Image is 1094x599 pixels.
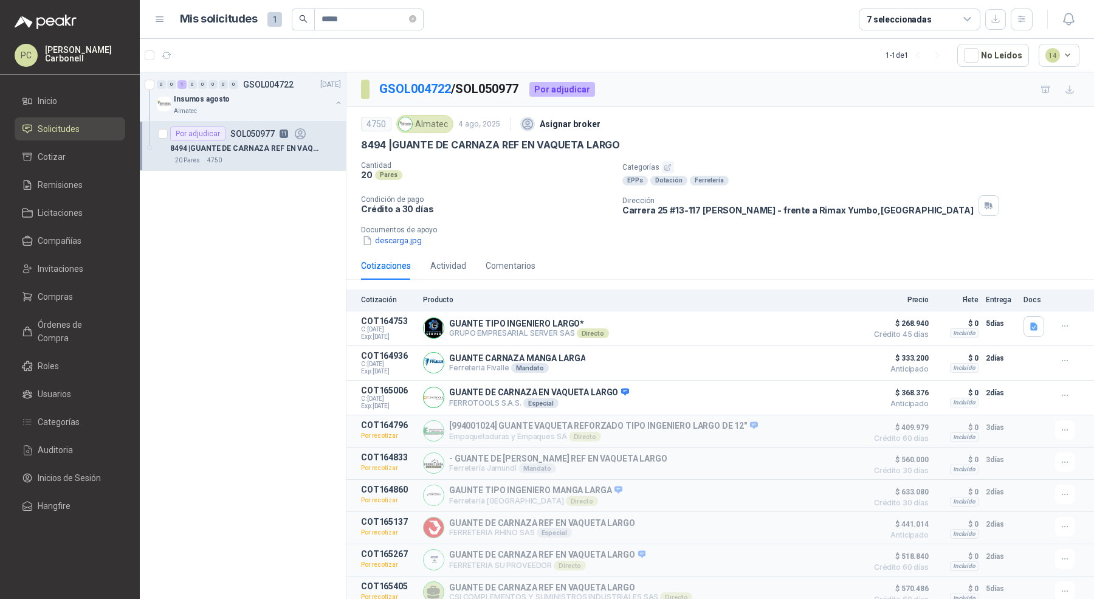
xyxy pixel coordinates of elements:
h1: Mis solicitudes [180,10,258,28]
p: COT164796 [361,420,416,430]
p: Categorías [622,161,1089,173]
span: Invitaciones [38,262,83,275]
p: GSOL004722 [243,80,294,89]
p: 2 días [986,351,1016,365]
p: $ 0 [936,452,979,467]
span: Anticipado [868,365,929,373]
p: 4750 [207,156,222,165]
div: Directo [569,432,601,441]
a: Auditoria [15,438,125,462]
p: Ferretería [GEOGRAPHIC_DATA] [449,496,622,506]
div: Actividad [430,259,466,272]
p: GAUNTE TIPO INGENIERO MANGA LARGA [449,485,622,496]
span: Compañías [38,234,81,248]
a: Solicitudes [15,117,125,140]
span: Inicio [38,94,57,108]
p: Flete [936,296,979,304]
img: Company Logo [424,485,444,505]
p: COT164860 [361,485,416,494]
p: [PERSON_NAME] Carbonell [45,46,125,63]
a: Categorías [15,410,125,434]
p: [994001024] GUANTE VAQUETA REFORZADO TIPO INGENIERO LARGO DE 12" [449,421,758,432]
div: Incluido [950,398,979,407]
a: Roles [15,355,125,378]
div: Directo [566,496,598,506]
a: Invitaciones [15,257,125,280]
p: $ 0 [936,351,979,365]
span: $ 633.080 [868,485,929,499]
p: Cotización [361,296,416,304]
p: Por recotizar [361,527,416,539]
span: Inicios de Sesión [38,471,101,485]
img: Company Logo [399,117,412,131]
div: 7 seleccionadas [867,13,932,26]
p: COT164936 [361,351,416,361]
a: Compras [15,285,125,308]
p: 8494 | GUANTE DE CARNAZA REF EN VAQUETA LARGO [170,143,322,154]
img: Company Logo [157,97,171,111]
p: COT165267 [361,549,416,559]
a: Cotizar [15,145,125,168]
p: 2 días [986,517,1016,531]
a: Licitaciones [15,201,125,224]
p: Producto [423,296,861,304]
p: Ferretería Jamundí [449,463,667,473]
div: 1 [177,80,187,89]
span: Exp: [DATE] [361,368,416,375]
div: Almatec [396,115,453,133]
span: Licitaciones [38,206,83,220]
p: COT165405 [361,581,416,591]
p: GUANTE DE CARNAZA EN VAQUETA LARGO [449,387,629,398]
p: Crédito a 30 días [361,204,613,214]
div: Incluido [950,497,979,507]
span: close-circle [409,13,416,25]
span: Roles [38,359,59,373]
span: $ 368.376 [868,386,929,400]
a: Hangfire [15,494,125,518]
p: Empaquetaduras y Empaques SA [449,432,758,441]
div: Incluido [950,529,979,539]
p: GUANTE TIPO INGENIERO LARGO* [449,319,609,328]
img: Company Logo [424,353,444,373]
a: Inicio [15,89,125,113]
div: 0 [208,80,218,89]
p: 3 días [986,420,1016,435]
p: GUANTE DE CARNAZA REF EN VAQUETA LARGO [449,550,645,561]
div: Pares [375,170,402,180]
div: Cotizaciones [361,259,411,272]
span: $ 268.940 [868,316,929,331]
span: Órdenes de Compra [38,318,114,345]
p: $ 0 [936,386,979,400]
p: 11 [280,130,288,138]
div: Mandato [511,363,549,373]
span: $ 560.000 [868,452,929,467]
p: 8494 | GUANTE DE CARNAZA REF EN VAQUETA LARGO [361,139,620,151]
p: Carrera 25 #13-117 [PERSON_NAME] - frente a Rimax Yumbo , [GEOGRAPHIC_DATA] [622,205,974,215]
a: Compañías [15,229,125,252]
img: Company Logo [424,453,444,473]
p: Precio [868,296,929,304]
span: $ 518.840 [868,549,929,564]
img: Company Logo [424,518,444,538]
img: Company Logo [424,550,444,570]
a: Usuarios [15,383,125,406]
span: Usuarios [38,387,71,401]
div: Incluido [950,432,979,442]
span: Remisiones [38,178,83,192]
span: Auditoria [38,443,73,457]
span: Exp: [DATE] [361,333,416,341]
p: 2 días [986,485,1016,499]
div: 0 [188,80,197,89]
p: Ferreteria Fivalle [449,363,585,373]
div: 0 [198,80,207,89]
span: Anticipado [868,531,929,539]
p: Docs [1023,296,1048,304]
span: Hangfire [38,499,71,513]
div: Directo [554,561,586,570]
p: 20 [361,170,373,180]
p: GUANTE DE CARNAZA REF EN VAQUETA LARGO [449,518,635,528]
p: Por recotizar [361,430,416,442]
p: SOL050977 [230,130,275,138]
a: Por adjudicarSOL050977118494 |GUANTE DE CARNAZA REF EN VAQUETA LARGO20 Pares4750 [140,122,346,171]
div: EPPs [622,176,648,185]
